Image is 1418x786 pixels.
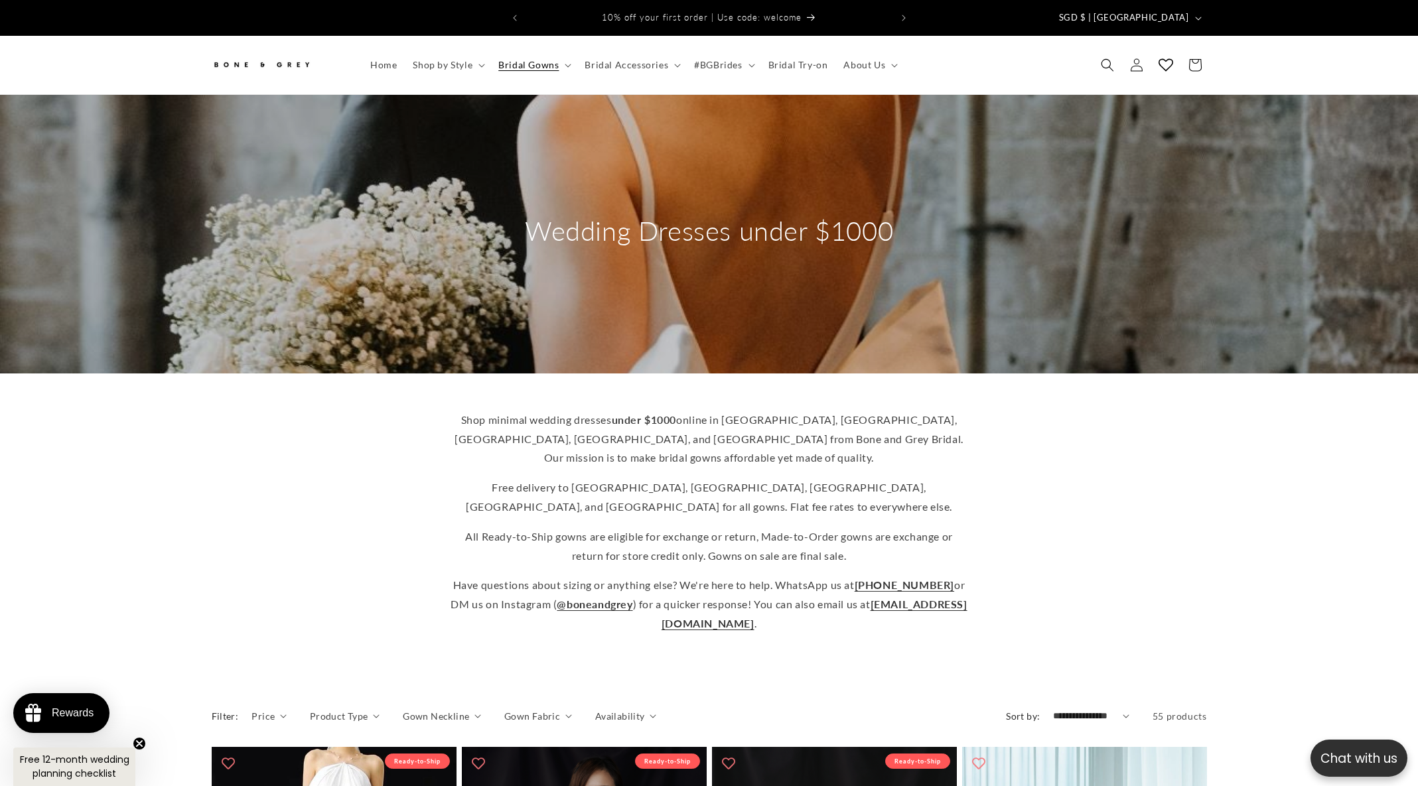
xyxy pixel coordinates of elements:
summary: Bridal Gowns [490,51,577,79]
button: Add to wishlist [465,750,492,777]
a: Bone and Grey Bridal [206,49,349,81]
span: Bridal Try-on [768,59,828,71]
p: All Ready-to-Ship gowns are eligible for exchange or return, Made-to-Order gowns are exchange or ... [451,527,968,566]
button: SGD $ | [GEOGRAPHIC_DATA] [1051,5,1207,31]
span: Free 12-month wedding planning checklist [20,753,129,780]
button: Next announcement [889,5,918,31]
summary: Search [1093,50,1122,80]
span: Product Type [310,709,368,723]
p: Free delivery to [GEOGRAPHIC_DATA], [GEOGRAPHIC_DATA], [GEOGRAPHIC_DATA], [GEOGRAPHIC_DATA], and ... [451,478,968,517]
summary: Gown Fabric (0 selected) [504,709,572,723]
summary: #BGBrides [686,51,760,79]
summary: Gown Neckline (0 selected) [403,709,481,723]
summary: About Us [835,51,903,79]
p: Have questions about sizing or anything else? We're here to help. WhatsApp us at or DM us on Inst... [451,576,968,633]
span: Home [370,59,397,71]
a: [EMAIL_ADDRESS][DOMAIN_NAME] [662,598,967,629]
button: Add to wishlist [965,750,992,777]
summary: Product Type (0 selected) [310,709,380,723]
p: Chat with us [1311,749,1407,768]
h2: Filter: [212,709,239,723]
p: Shop minimal wedding dresses online in [GEOGRAPHIC_DATA], [GEOGRAPHIC_DATA], [GEOGRAPHIC_DATA], [... [451,411,968,468]
span: About Us [843,59,885,71]
div: Free 12-month wedding planning checklistClose teaser [13,748,135,786]
a: @boneandgrey [557,598,632,610]
span: Availability [595,709,645,723]
span: 55 products [1153,710,1207,722]
strong: under $1000 [612,413,677,426]
span: Shop by Style [413,59,472,71]
button: Close teaser [133,737,146,750]
a: Bridal Try-on [760,51,836,79]
summary: Availability (0 selected) [595,709,656,723]
button: Add to wishlist [715,750,742,777]
span: Gown Fabric [504,709,560,723]
button: Open chatbox [1311,740,1407,777]
summary: Price [251,709,287,723]
a: Home [362,51,405,79]
span: 10% off your first order | Use code: welcome [602,12,802,23]
h2: Wedding Dresses under $1000 [525,214,893,248]
a: [PHONE_NUMBER] [855,578,954,591]
div: Rewards [52,707,94,719]
span: Bridal Accessories [585,59,668,71]
span: #BGBrides [694,59,742,71]
span: Gown Neckline [403,709,469,723]
img: Bone and Grey Bridal [212,54,311,76]
span: Price [251,709,275,723]
button: Add to wishlist [215,750,242,777]
span: SGD $ | [GEOGRAPHIC_DATA] [1059,11,1189,25]
label: Sort by: [1006,710,1040,722]
summary: Bridal Accessories [577,51,686,79]
summary: Shop by Style [405,51,490,79]
span: Bridal Gowns [498,59,559,71]
button: Previous announcement [500,5,530,31]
